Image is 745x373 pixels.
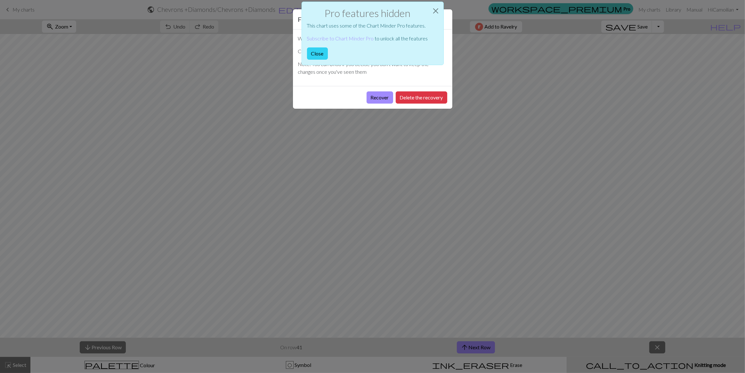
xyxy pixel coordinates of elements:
[307,35,374,41] a: Subscribe to Chart Minder Pro
[428,2,443,20] button: Close
[307,7,428,19] h2: Pro features hidden
[307,22,428,30] p: This chart uses some of the Chart Minder Pro features.
[367,91,393,104] button: Recover
[307,35,428,42] p: to unlock all the features
[396,91,447,104] button: Delete the recovery
[307,47,328,60] button: Close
